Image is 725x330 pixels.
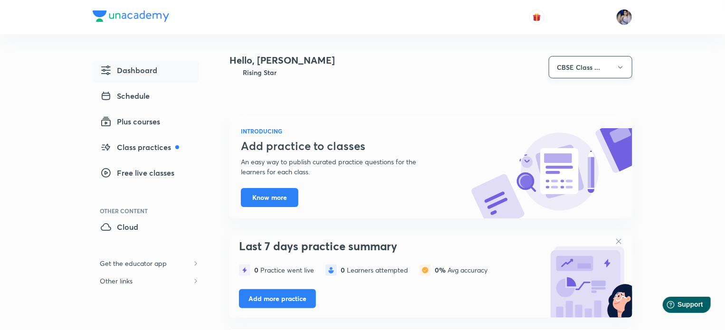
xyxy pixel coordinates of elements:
h3: Last 7 days practice summary [239,239,542,253]
button: Know more [241,188,298,207]
h6: INTRODUCING [241,127,439,135]
div: Practice went live [254,266,314,274]
a: Cloud [93,217,199,239]
a: Schedule [93,86,199,108]
button: CBSE Class ... [549,56,632,78]
img: Badge [229,67,239,77]
img: avatar [533,13,541,21]
span: Free live classes [100,167,175,179]
span: Dashboard [100,65,158,76]
span: 0% [435,265,448,274]
iframe: Help widget launcher [640,293,715,320]
a: Plus courses [93,112,199,134]
span: Cloud [100,221,139,233]
h6: Rising Star [243,67,277,77]
h6: Get the educator app [93,255,175,272]
h3: Add practice to classes [241,139,439,153]
span: Plus courses [100,116,161,127]
a: Free live classes [93,163,199,185]
img: know-more [471,128,632,218]
img: statistics [325,264,337,276]
span: Schedule [100,90,150,102]
div: Other Content [100,208,199,214]
h6: Other links [93,272,141,290]
img: Tanya Gautam [616,9,632,25]
div: Avg accuracy [435,266,487,274]
span: Class practices [100,141,179,153]
a: Company Logo [93,10,169,24]
img: bg [547,232,632,318]
h4: Hello, [PERSON_NAME] [229,53,335,67]
span: 0 [341,265,347,274]
img: statistics [420,264,431,276]
span: 0 [254,265,260,274]
button: Add more practice [239,289,316,308]
p: An easy way to publish curated practice questions for the learners for each class. [241,157,439,177]
img: Company Logo [93,10,169,22]
img: statistics [239,264,250,276]
a: Class practices [93,138,199,160]
a: Dashboard [93,61,199,83]
div: Learners attempted [341,266,408,274]
button: avatar [529,9,544,25]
